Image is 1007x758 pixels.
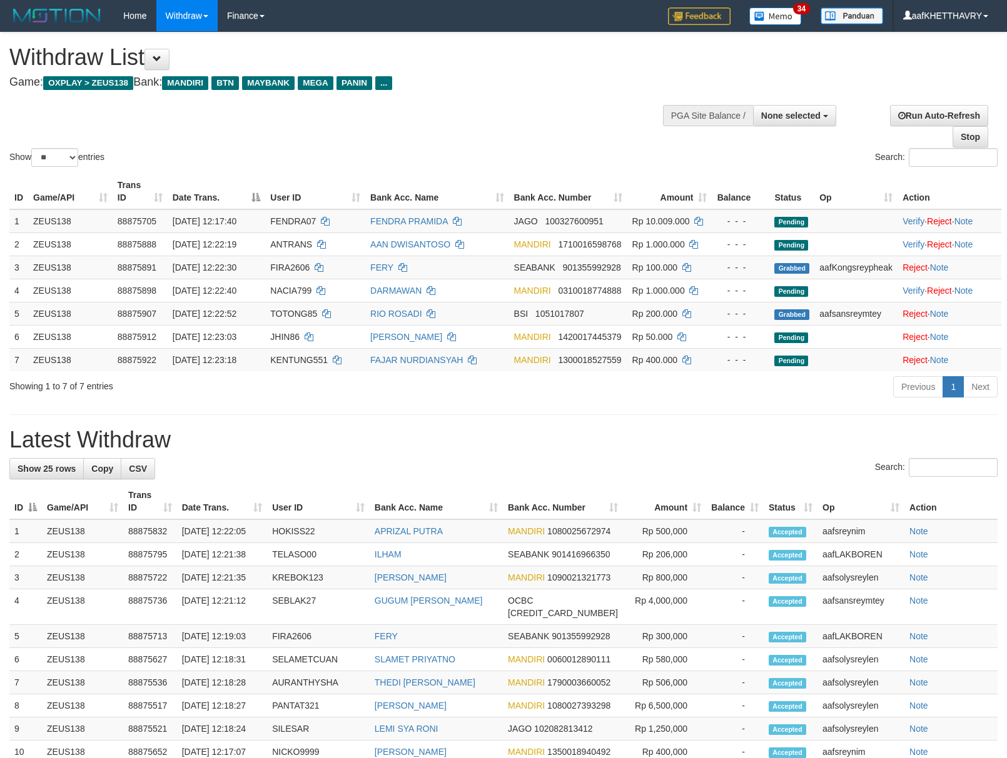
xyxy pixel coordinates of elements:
td: - [706,543,764,566]
th: ID: activate to sort column descending [9,484,42,519]
th: Action [898,174,1001,209]
span: PANIN [337,76,372,90]
a: Next [963,376,998,397]
td: · [898,348,1001,371]
span: ... [375,76,392,90]
td: 8 [9,694,42,717]
span: [DATE] 12:23:18 [173,355,236,365]
a: Reject [903,262,928,272]
td: ZEUS138 [42,589,123,625]
a: [PERSON_NAME] [375,747,447,757]
input: Search: [909,148,998,167]
span: Show 25 rows [18,464,76,474]
td: 88875795 [123,543,177,566]
span: MANDIRI [508,654,545,664]
span: Copy 1090021321773 to clipboard [547,572,610,582]
td: [DATE] 12:21:35 [177,566,268,589]
td: SELAMETCUAN [267,648,370,671]
td: ZEUS138 [28,232,113,256]
td: aafLAKBOREN [817,625,904,648]
td: [DATE] 12:18:31 [177,648,268,671]
span: OCBC [508,596,533,606]
span: Copy 1710016598768 to clipboard [558,239,621,249]
a: Note [909,596,928,606]
span: MANDIRI [508,701,545,711]
td: [DATE] 12:21:12 [177,589,268,625]
td: [DATE] 12:18:28 [177,671,268,694]
td: aafsolysreylen [817,648,904,671]
th: Game/API: activate to sort column ascending [28,174,113,209]
td: 88875736 [123,589,177,625]
a: Note [909,724,928,734]
td: Rp 206,000 [623,543,706,566]
a: Verify [903,216,924,226]
span: Accepted [769,596,806,607]
td: ZEUS138 [28,302,113,325]
td: 6 [9,325,28,348]
td: aafsreynim [817,519,904,543]
span: Accepted [769,701,806,712]
span: Accepted [769,632,806,642]
span: Grabbed [774,263,809,274]
span: MANDIRI [162,76,208,90]
a: Note [930,332,949,342]
td: 3 [9,566,42,589]
span: ANTRANS [270,239,312,249]
span: FENDRA07 [270,216,316,226]
div: - - - [717,331,764,343]
td: - [706,648,764,671]
td: ZEUS138 [28,325,113,348]
input: Search: [909,458,998,477]
td: 5 [9,625,42,648]
img: MOTION_logo.png [9,6,104,25]
a: Note [930,355,949,365]
a: Note [954,286,973,296]
a: SLAMET PRIYATNO [375,654,455,664]
img: panduan.png [821,7,883,24]
a: GUGUM [PERSON_NAME] [375,596,483,606]
th: User ID: activate to sort column ascending [267,484,370,519]
span: Accepted [769,678,806,689]
td: aafsolysreylen [817,566,904,589]
a: Reject [903,332,928,342]
a: ILHAM [375,549,402,559]
td: · [898,256,1001,279]
span: TOTONG85 [270,309,317,319]
td: HOKISS22 [267,519,370,543]
a: Copy [83,458,121,479]
a: Note [909,747,928,757]
span: MAYBANK [242,76,295,90]
td: · · [898,279,1001,302]
a: Note [954,239,973,249]
span: MANDIRI [508,747,545,757]
th: Action [904,484,998,519]
th: Bank Acc. Name: activate to sort column ascending [370,484,503,519]
td: Rp 580,000 [623,648,706,671]
span: 88875898 [118,286,156,296]
td: - [706,671,764,694]
span: Copy 901416966350 to clipboard [552,549,610,559]
span: Rp 50.000 [632,332,673,342]
h4: Game: Bank: [9,76,659,89]
span: MANDIRI [514,239,551,249]
span: MANDIRI [514,286,551,296]
a: DARMAWAN [370,286,422,296]
img: Button%20Memo.svg [749,7,802,25]
h1: Withdraw List [9,45,659,70]
a: FERY [375,631,398,641]
span: SEABANK [508,631,549,641]
a: AAN DWISANTOSO [370,239,450,249]
span: [DATE] 12:22:19 [173,239,236,249]
td: · · [898,209,1001,233]
div: - - - [717,284,764,297]
a: Note [909,631,928,641]
td: FIRA2606 [267,625,370,648]
td: ZEUS138 [28,209,113,233]
span: Pending [774,356,808,366]
span: None selected [761,111,821,121]
td: - [706,694,764,717]
span: SEABANK [514,262,555,272]
td: 88875517 [123,694,177,717]
a: CSV [121,458,155,479]
a: Reject [903,309,928,319]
